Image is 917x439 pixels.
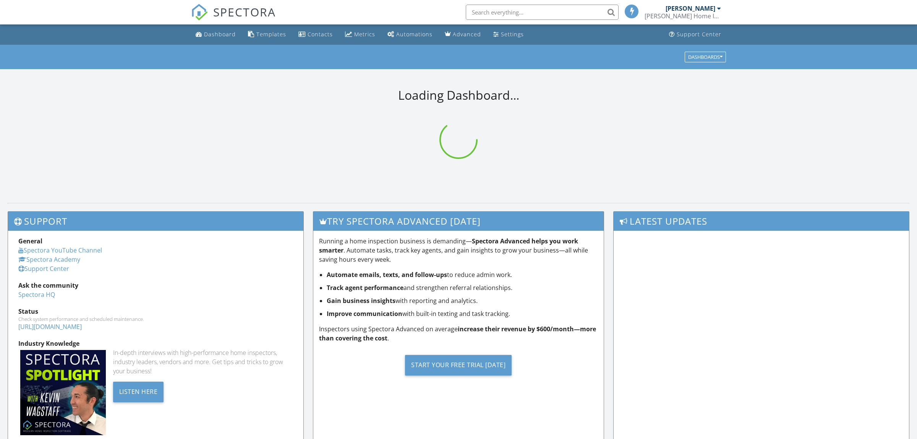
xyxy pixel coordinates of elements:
h3: Latest Updates [614,212,909,230]
div: Dashboards [688,54,723,60]
div: Check system performance and scheduled maintenance. [18,316,293,322]
a: Dashboard [193,28,239,42]
img: The Best Home Inspection Software - Spectora [191,4,208,21]
strong: Track agent performance [327,283,403,292]
strong: increase their revenue by $600/month—more than covering the cost [319,325,596,342]
strong: Improve communication [327,309,402,318]
div: Start Your Free Trial [DATE] [405,355,512,376]
a: Listen Here [113,387,164,395]
h3: Support [8,212,303,230]
h3: Try spectora advanced [DATE] [313,212,604,230]
div: Automations [396,31,433,38]
input: Search everything... [466,5,619,20]
li: and strengthen referral relationships. [327,283,598,292]
img: Spectoraspolightmain [20,350,106,436]
div: Ask the community [18,281,293,290]
strong: Spectora Advanced helps you work smarter [319,237,578,254]
a: Support Center [18,264,69,273]
div: Settings [501,31,524,38]
a: [URL][DOMAIN_NAME] [18,322,82,331]
a: Contacts [295,28,336,42]
strong: General [18,237,42,245]
a: Advanced [442,28,484,42]
a: Automations (Basic) [384,28,436,42]
a: Metrics [342,28,378,42]
div: Marney's Home Inspections, LLC [645,12,721,20]
div: Dashboard [204,31,236,38]
div: Advanced [453,31,481,38]
div: Industry Knowledge [18,339,293,348]
div: Contacts [308,31,333,38]
div: In-depth interviews with high-performance home inspectors, industry leaders, vendors and more. Ge... [113,348,293,376]
li: with built-in texting and task tracking. [327,309,598,318]
a: SPECTORA [191,10,276,26]
div: Listen Here [113,382,164,402]
button: Dashboards [685,52,726,62]
div: Status [18,307,293,316]
div: [PERSON_NAME] [666,5,715,12]
a: Templates [245,28,289,42]
a: Support Center [666,28,724,42]
div: Support Center [677,31,721,38]
a: Spectora Academy [18,255,80,264]
div: Metrics [354,31,375,38]
strong: Automate emails, texts, and follow-ups [327,271,447,279]
strong: Gain business insights [327,296,395,305]
li: to reduce admin work. [327,270,598,279]
a: Spectora HQ [18,290,55,299]
a: Settings [490,28,527,42]
li: with reporting and analytics. [327,296,598,305]
a: Spectora YouTube Channel [18,246,102,254]
p: Running a home inspection business is demanding— . Automate tasks, track key agents, and gain ins... [319,237,598,264]
p: Inspectors using Spectora Advanced on average . [319,324,598,343]
div: Templates [256,31,286,38]
span: SPECTORA [213,4,276,20]
a: Start Your Free Trial [DATE] [319,349,598,381]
